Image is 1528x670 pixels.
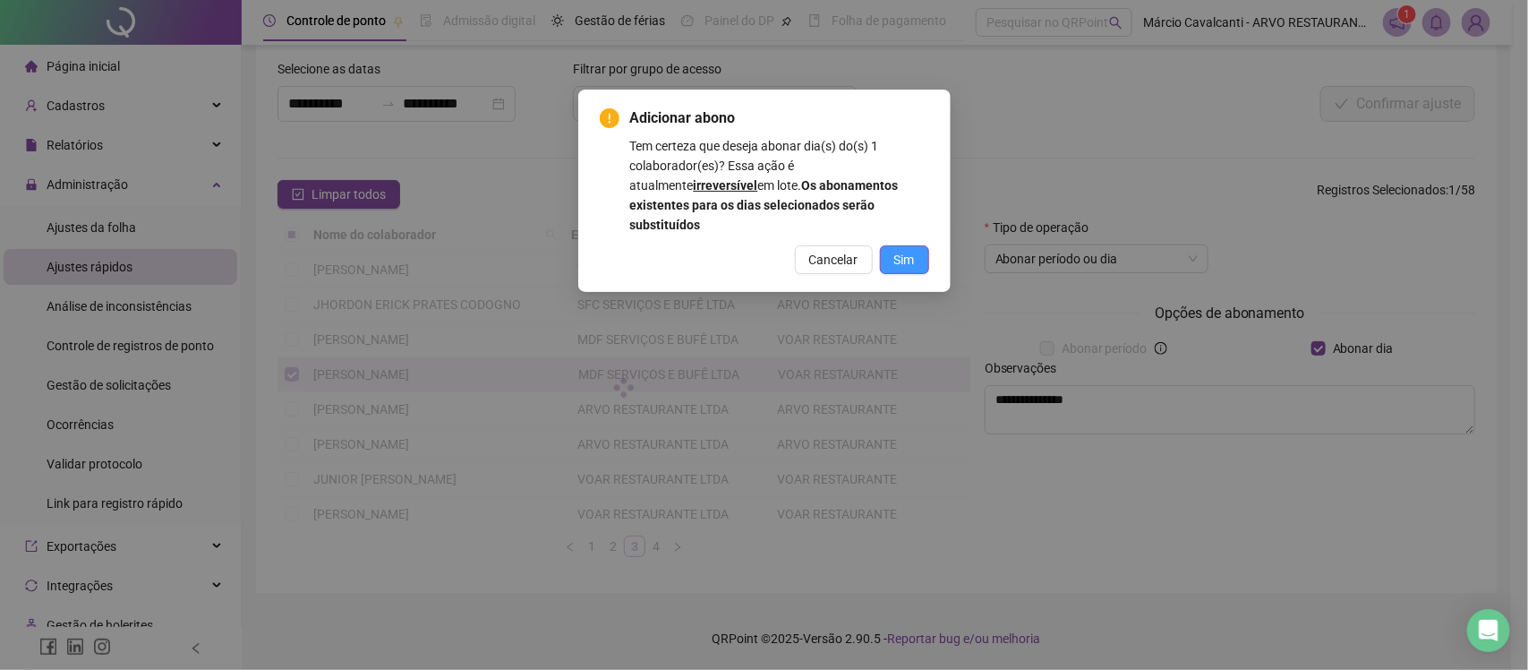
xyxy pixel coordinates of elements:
[1467,609,1510,652] div: Open Intercom Messenger
[630,178,899,232] b: Os abonamentos existentes para os dias selecionados serão substituídos
[630,107,929,129] span: Adicionar abono
[894,250,915,270] span: Sim
[795,245,873,274] button: Cancelar
[880,245,929,274] button: Sim
[809,250,858,270] span: Cancelar
[630,136,929,235] div: Tem certeza que deseja abonar dia(s) do(s) 1 colaborador(es)? Essa ação é atualmente em lote.
[694,178,758,193] b: irreversível
[600,108,619,128] span: exclamation-circle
